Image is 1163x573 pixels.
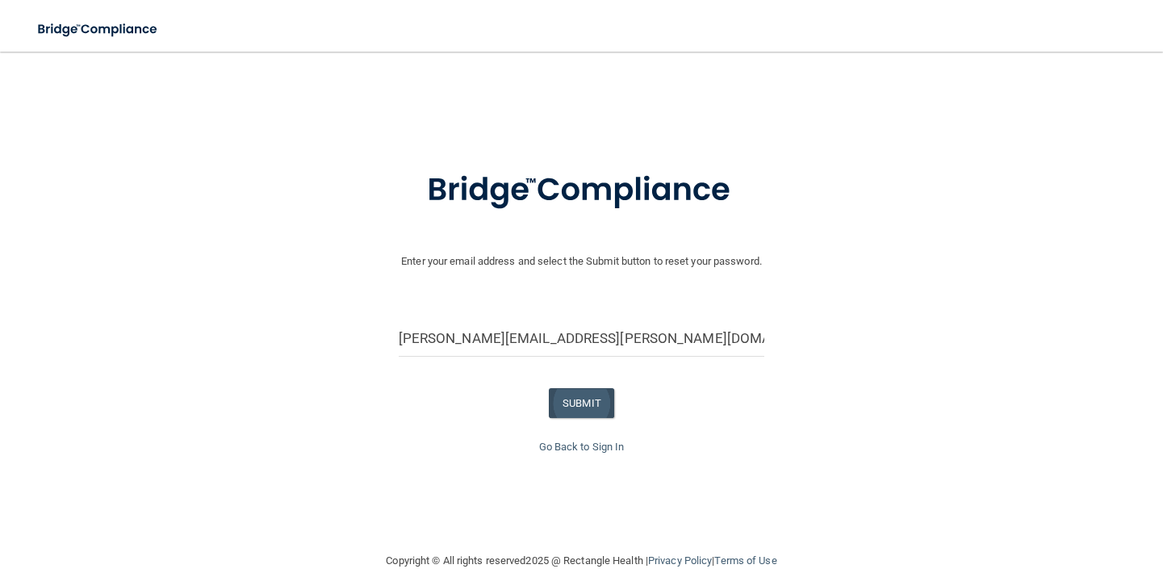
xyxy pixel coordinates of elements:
[714,554,776,567] a: Terms of Use
[549,388,614,418] button: SUBMIT
[539,441,625,453] a: Go Back to Sign In
[394,148,770,232] img: bridge_compliance_login_screen.278c3ca4.svg
[24,13,173,46] img: bridge_compliance_login_screen.278c3ca4.svg
[399,320,765,357] input: Email
[648,554,712,567] a: Privacy Policy
[884,483,1144,547] iframe: Drift Widget Chat Controller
